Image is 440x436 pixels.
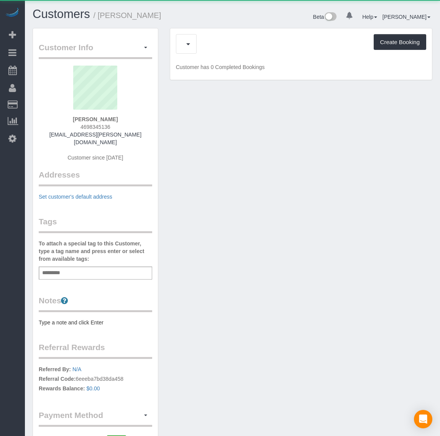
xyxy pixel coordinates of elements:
[94,11,161,20] small: / [PERSON_NAME]
[374,34,426,50] button: Create Booking
[39,194,112,200] a: Set customer's default address
[87,385,100,392] a: $0.00
[414,410,432,428] div: Open Intercom Messenger
[39,385,85,392] label: Rewards Balance:
[176,63,426,71] p: Customer has 0 Completed Bookings
[39,295,152,312] legend: Notes
[39,216,152,233] legend: Tags
[39,42,152,59] legend: Customer Info
[73,116,118,122] strong: [PERSON_NAME]
[362,14,377,20] a: Help
[67,155,123,161] span: Customer since [DATE]
[313,14,337,20] a: Beta
[39,410,152,427] legend: Payment Method
[39,342,152,359] legend: Referral Rewards
[39,365,71,373] label: Referred By:
[72,366,81,372] a: N/A
[383,14,430,20] a: [PERSON_NAME]
[39,319,152,326] pre: Type a note and click Enter
[324,12,337,22] img: New interface
[39,375,76,383] label: Referral Code:
[5,8,20,18] img: Automaid Logo
[39,240,152,263] label: To attach a special tag to this Customer, type a tag name and press enter or select from availabl...
[39,365,152,394] p: 6eeeba7bd38da458
[33,7,90,21] a: Customers
[49,132,141,145] a: [EMAIL_ADDRESS][PERSON_NAME][DOMAIN_NAME]
[80,124,110,130] span: 4698345136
